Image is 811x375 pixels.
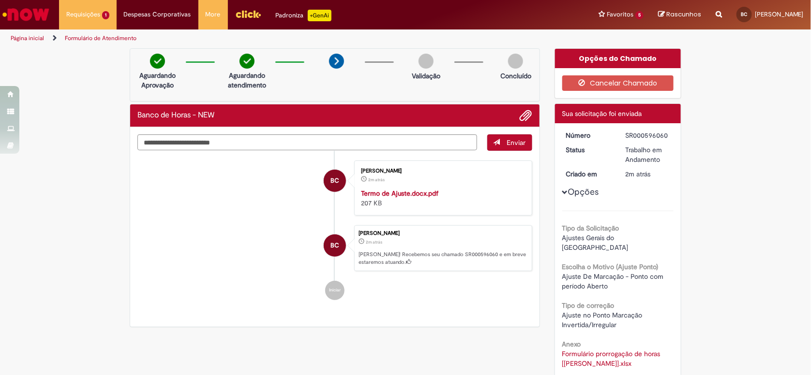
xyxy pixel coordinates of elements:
a: Rascunhos [658,10,701,19]
p: Validação [412,71,440,81]
div: Beatriz Monique Santos Cardoso [324,170,346,192]
ul: Trilhas de página [7,29,533,47]
span: Requisições [66,10,100,19]
span: Ajustes Gerais do [GEOGRAPHIC_DATA] [562,233,629,252]
p: Aguardando Aprovação [134,71,181,90]
span: Ajuste no Ponto Marcação Invertida/Irregular [562,311,645,329]
a: Download de Formulário prorrogação de horas [Jornada dobrada].xlsx [562,349,662,368]
textarea: Digite sua mensagem aqui... [137,134,477,151]
span: 1 [102,11,109,19]
span: 2m atrás [366,239,382,245]
img: check-circle-green.png [240,54,255,69]
img: ServiceNow [1,5,51,24]
p: Concluído [500,71,531,81]
a: Formulário de Atendimento [65,34,136,42]
p: [PERSON_NAME]! Recebemos seu chamado SR000596060 e em breve estaremos atuando. [359,251,527,266]
span: Sua solicitação foi enviada [562,109,642,118]
div: 01/10/2025 08:54:58 [625,169,670,179]
span: [PERSON_NAME] [755,10,804,18]
img: img-circle-grey.png [508,54,523,69]
div: Trabalho em Andamento [625,145,670,164]
span: BC [330,169,339,192]
a: Página inicial [11,34,44,42]
span: Rascunhos [666,10,701,19]
dt: Status [559,145,618,155]
p: Aguardando atendimento [224,71,270,90]
img: click_logo_yellow_360x200.png [235,7,261,21]
img: arrow-next.png [329,54,344,69]
div: Opções do Chamado [555,49,681,68]
button: Adicionar anexos [520,109,532,122]
div: Padroniza [276,10,331,21]
span: Ajuste De Marcação - Ponto com período Aberto [562,272,666,290]
div: Beatriz Monique Santos Cardoso [324,234,346,257]
time: 01/10/2025 08:54:58 [625,170,650,178]
span: BC [330,234,339,257]
b: Tipo de correção [562,301,615,310]
span: Favoritos [607,10,633,19]
button: Enviar [487,134,532,151]
div: [PERSON_NAME] [359,231,527,236]
h2: Banco de Horas - NEW Histórico de tíquete [137,111,214,120]
a: Termo de Ajuste.docx.pdf [361,189,439,198]
span: BC [741,11,748,17]
img: img-circle-grey.png [419,54,434,69]
span: Enviar [507,138,526,147]
span: 2m atrás [625,170,650,178]
b: Tipo da Solicitação [562,224,619,232]
time: 01/10/2025 08:54:58 [366,239,382,245]
div: 207 KB [361,188,522,208]
div: SR000596060 [625,130,670,140]
time: 01/10/2025 08:54:56 [368,177,385,183]
p: +GenAi [308,10,331,21]
span: Despesas Corporativas [124,10,191,19]
b: Escolha o Motivo (Ajuste Ponto) [562,262,659,271]
span: 5 [635,11,644,19]
ul: Histórico de tíquete [137,151,532,310]
span: 2m atrás [368,177,385,183]
dt: Criado em [559,169,618,179]
b: Anexo [562,340,581,348]
li: Beatriz Monique Santos Cardoso [137,225,532,272]
dt: Número [559,130,618,140]
span: More [206,10,221,19]
button: Cancelar Chamado [562,75,674,91]
img: check-circle-green.png [150,54,165,69]
div: [PERSON_NAME] [361,168,522,174]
